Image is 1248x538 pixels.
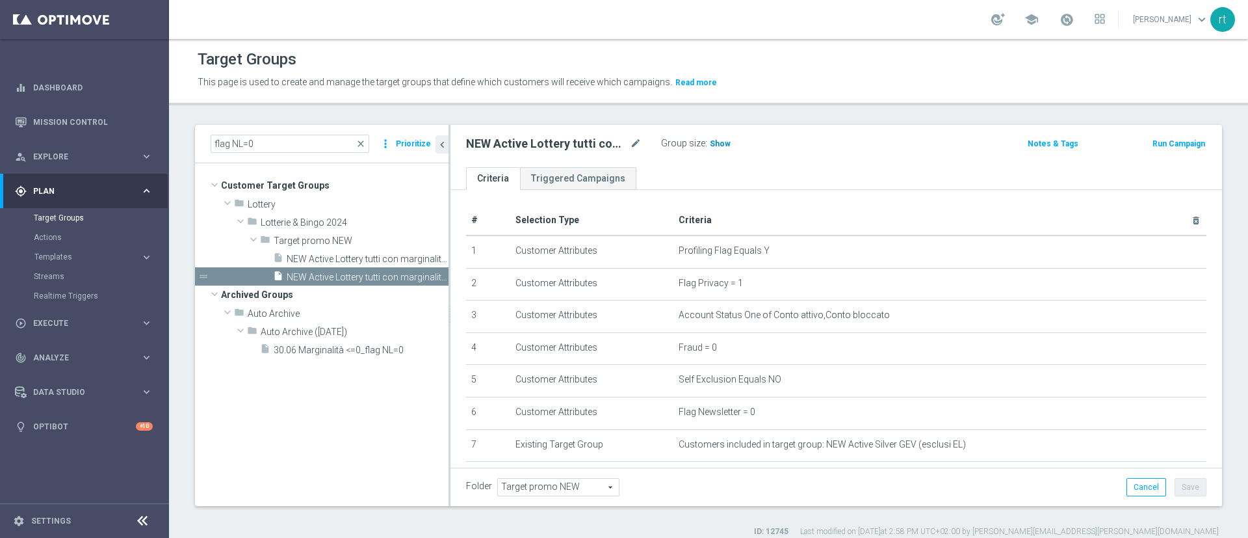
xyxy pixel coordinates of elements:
button: Prioritize [394,135,433,153]
div: Templates [34,247,168,267]
td: 8 [466,462,510,494]
td: Customer Attributes [510,332,673,365]
i: keyboard_arrow_right [140,185,153,197]
span: Analyze [33,354,140,362]
a: Streams [34,271,135,282]
h2: NEW Active Lottery tutti con marginalità>0 con flag NL=0 senza saldo [466,136,627,152]
a: [PERSON_NAME]keyboard_arrow_down [1132,10,1210,29]
label: ID: 12745 [754,526,788,537]
i: folder [247,216,257,231]
i: folder [247,325,257,340]
i: keyboard_arrow_right [140,351,153,364]
div: Target Groups [34,208,168,228]
span: NEW Active Lottery tutti con marginalit&#xE0;&gt;0 con flag NL=0 senza saldo [287,272,448,283]
button: gps_fixed Plan keyboard_arrow_right [14,186,153,196]
button: Mission Control [14,117,153,128]
div: Templates [34,253,140,261]
span: Flag Newsletter = 0 [679,407,755,418]
input: Quick find group or folder [211,135,369,153]
span: Templates [34,253,127,261]
td: Existing Target Group [510,462,673,494]
i: play_circle_outline [15,317,27,329]
td: 5 [466,365,510,397]
a: Optibot [33,409,136,444]
span: Lottery [248,199,448,210]
button: equalizer Dashboard [14,83,153,93]
span: Customers included in target group: NEW Active Silver GEV (esclusi EL) [679,439,966,450]
span: Auto Archive (2022-12-28) [261,327,448,338]
td: 2 [466,268,510,301]
i: folder [234,198,244,213]
span: Target promo NEW [274,235,448,247]
td: 1 [466,235,510,268]
span: Flag Privacy = 1 [679,278,743,289]
i: keyboard_arrow_right [140,150,153,163]
td: 7 [466,429,510,462]
td: Customer Attributes [510,301,673,333]
span: close [356,139,366,149]
a: Actions [34,232,135,243]
i: equalizer [15,82,27,94]
div: Dashboard [15,70,153,105]
i: delete_forever [1191,215,1201,226]
span: Plan [33,187,140,195]
span: Customer Target Groups [221,176,448,195]
button: Templates keyboard_arrow_right [34,252,153,262]
button: play_circle_outline Execute keyboard_arrow_right [14,318,153,329]
span: This page is used to create and manage the target groups that define which customers will receive... [198,77,672,87]
div: Optibot [15,409,153,444]
a: Settings [31,517,71,525]
i: settings [13,515,25,527]
th: Selection Type [510,206,673,235]
span: Auto Archive [248,308,448,319]
button: person_search Explore keyboard_arrow_right [14,152,153,162]
a: Target Groups [34,213,135,223]
button: lightbulb Optibot +10 [14,422,153,432]
div: Data Studio [15,386,140,398]
span: 30.06 Marginalit&#xE0; &lt;=0_flag NL=0 [274,345,448,356]
button: track_changes Analyze keyboard_arrow_right [14,353,153,363]
span: Fraud = 0 [679,342,717,353]
th: # [466,206,510,235]
span: Explore [33,153,140,161]
span: keyboard_arrow_down [1195,12,1209,27]
span: Archived Groups [221,286,448,304]
i: keyboard_arrow_right [140,317,153,329]
td: 4 [466,332,510,365]
div: Actions [34,228,168,247]
i: keyboard_arrow_right [140,251,153,263]
i: insert_drive_file [273,271,283,286]
td: 6 [466,397,510,429]
button: Notes & Tags [1026,137,1080,151]
a: Triggered Campaigns [520,167,636,190]
i: keyboard_arrow_right [140,386,153,398]
span: Lotterie &amp; Bingo 2024 [261,217,448,228]
td: 3 [466,301,510,333]
i: insert_drive_file [260,343,270,358]
button: Data Studio keyboard_arrow_right [14,387,153,397]
span: Show [710,139,731,148]
span: Data Studio [33,388,140,396]
td: Customer Attributes [510,235,673,268]
button: Cancel [1126,478,1166,496]
span: NEW Active Lottery tutti con marginalit&#xE0;&gt;0 con flag NL=0 [287,254,448,265]
label: Folder [466,481,492,492]
a: Criteria [466,167,520,190]
div: Streams [34,267,168,286]
a: Realtime Triggers [34,291,135,301]
i: mode_edit [630,136,642,152]
span: Profiling Flag Equals Y [679,245,770,256]
i: folder [234,307,244,322]
div: Mission Control [15,105,153,139]
i: gps_fixed [15,185,27,197]
i: lightbulb [15,421,27,433]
